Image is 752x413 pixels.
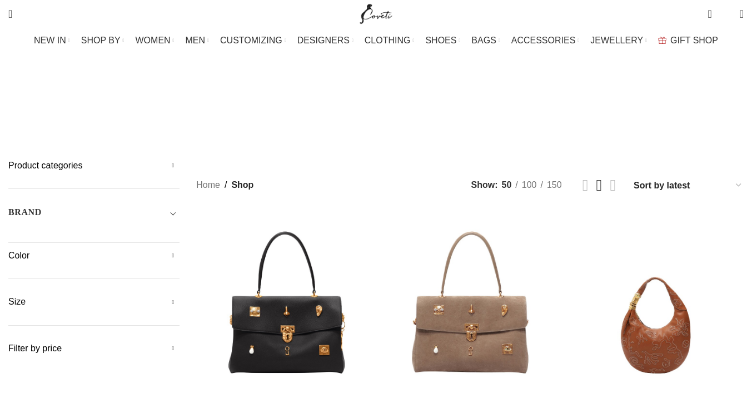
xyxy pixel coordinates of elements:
a: WOMEN [136,29,175,52]
a: 150 [543,178,566,192]
h5: Color [8,250,180,262]
a: SHOES [425,29,460,52]
a: 100 [518,178,541,192]
span: 100 [522,180,537,190]
a: JEWELLERY [590,29,647,52]
span: SHOES [425,35,456,46]
a: Men [343,99,361,126]
span: 0 [723,11,731,19]
h5: Product categories [8,160,180,172]
a: CLOTHING [365,29,415,52]
span: DESIGNERS [297,35,350,46]
a: CUSTOMIZING [220,29,286,52]
span: Women [377,107,408,118]
select: Shop order [633,177,744,193]
a: BAGS [471,29,500,52]
h5: Filter by price [8,342,180,355]
h1: Shop [347,64,405,93]
a: Grid view 4 [610,177,616,193]
div: Toggle filter [8,206,180,226]
span: 50 [502,180,512,190]
span: JEWELLERY [590,35,643,46]
a: GIFT SHOP [658,29,718,52]
div: Main navigation [3,29,749,52]
a: DESIGNERS [297,29,353,52]
a: Site logo [357,8,395,18]
a: Grid view 2 [582,177,589,193]
span: Men [343,107,361,118]
a: Grid view 3 [596,177,602,193]
a: 50 [498,178,516,192]
span: ACCESSORIES [511,35,576,46]
span: Shop [231,178,253,192]
a: NEW IN [34,29,70,52]
span: WOMEN [136,35,171,46]
span: CLOTHING [365,35,411,46]
a: Home [196,178,220,192]
a: SHOP BY [81,29,124,52]
span: 0 [709,6,717,14]
span: MEN [186,35,206,46]
span: Show [471,178,498,192]
span: SHOP BY [81,35,121,46]
a: MEN [186,29,209,52]
span: GIFT SHOP [670,35,718,46]
a: ACCESSORIES [511,29,580,52]
span: NEW IN [34,35,66,46]
h5: Size [8,296,180,308]
a: Search [3,3,18,25]
a: Women [377,99,408,126]
span: 150 [547,180,562,190]
nav: Breadcrumb [196,178,253,192]
h5: BRAND [8,206,42,218]
div: My Wishlist [720,3,731,25]
img: GiftBag [658,37,666,44]
span: BAGS [471,35,496,46]
a: 0 [702,3,717,25]
span: CUSTOMIZING [220,35,282,46]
